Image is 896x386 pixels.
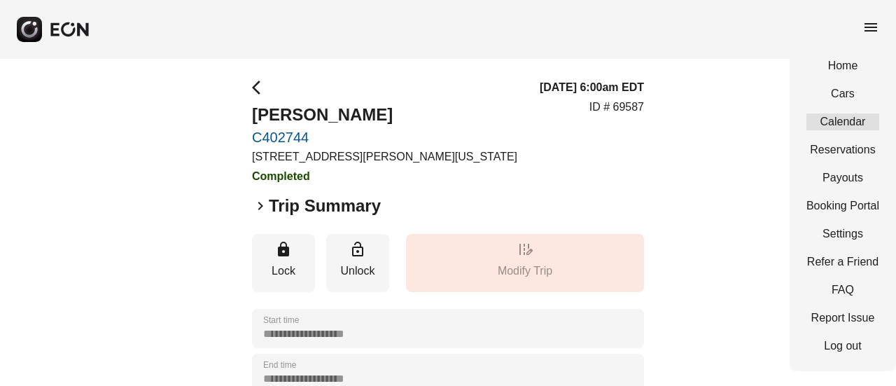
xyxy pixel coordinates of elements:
span: lock_open [349,241,366,258]
h3: [DATE] 6:00am EDT [540,79,644,96]
a: FAQ [806,282,879,298]
p: Unlock [333,263,382,280]
a: Refer a Friend [806,254,879,270]
span: menu [862,19,879,36]
button: Unlock [326,234,389,292]
a: Home [806,57,879,74]
a: Reservations [806,142,879,158]
a: Report Issue [806,310,879,326]
h3: Completed [252,168,517,185]
a: C402744 [252,129,517,146]
p: [STREET_ADDRESS][PERSON_NAME][US_STATE] [252,149,517,165]
button: Lock [252,234,315,292]
a: Log out [806,338,879,354]
a: Cars [806,85,879,102]
a: Booking Portal [806,198,879,214]
h2: Trip Summary [269,195,381,217]
h2: [PERSON_NAME] [252,104,517,126]
a: Settings [806,226,879,242]
span: keyboard_arrow_right [252,198,269,214]
p: Lock [259,263,308,280]
span: arrow_back_ios [252,79,269,96]
p: ID # 69587 [589,99,644,116]
a: Payouts [806,170,879,186]
a: Calendar [806,113,879,130]
span: lock [275,241,292,258]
